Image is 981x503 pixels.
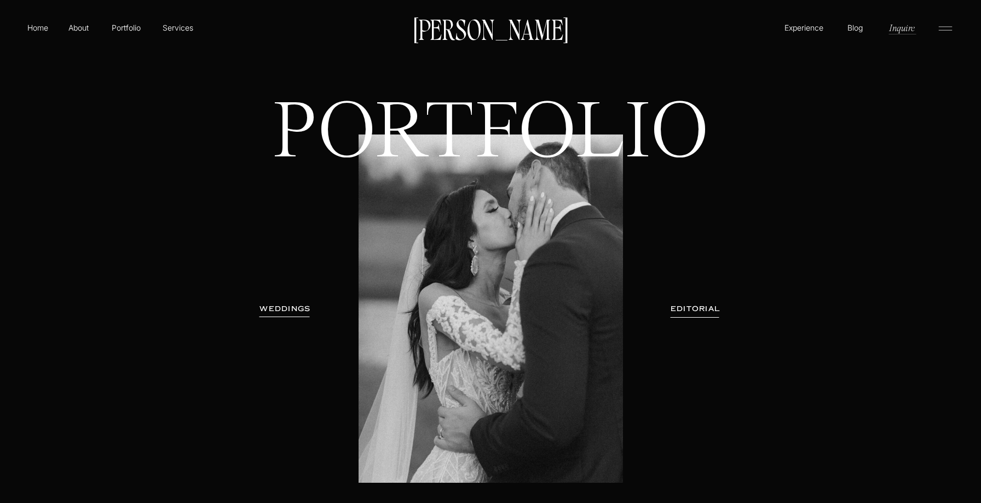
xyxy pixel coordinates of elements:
a: EDITORIAL [655,303,735,314]
a: Portfolio [107,22,146,33]
h1: PORTFOLIO [254,98,728,245]
a: [PERSON_NAME] [408,17,573,40]
a: WEDDINGS [251,303,320,314]
a: About [66,22,91,33]
a: Blog [845,22,865,33]
a: Services [161,22,194,33]
a: Home [25,22,50,33]
a: Inquire [888,21,916,34]
a: Experience [783,22,825,33]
